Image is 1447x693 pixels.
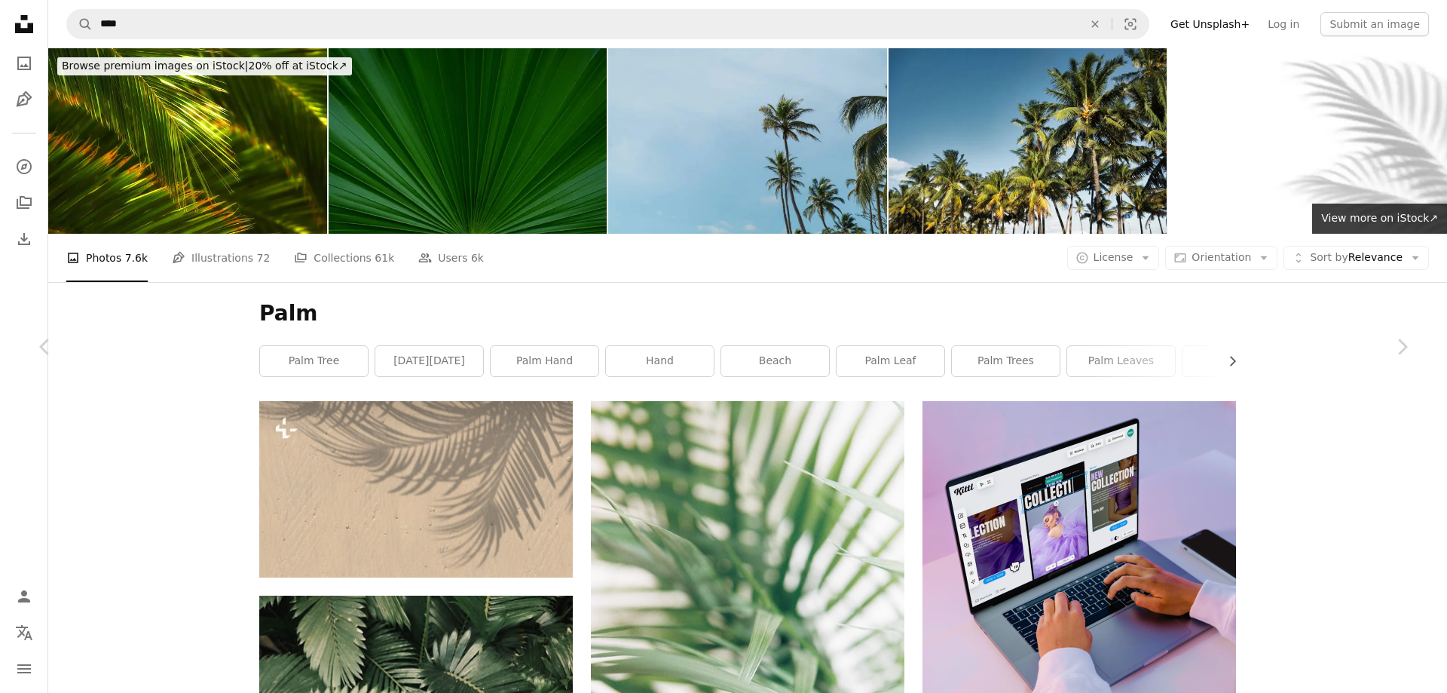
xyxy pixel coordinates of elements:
a: palm tree [260,346,368,376]
a: palms [1182,346,1290,376]
a: Download History [9,224,39,254]
img: abstract green texture, nature background. [329,48,607,234]
img: Detailed depiction of illuminated palm fronds (Arecaceae) showcasing vibrant leaf patterns [48,48,327,234]
a: Log in / Sign up [9,581,39,612]
button: Sort byRelevance [1283,246,1429,270]
form: Find visuals sitewide [66,9,1149,39]
span: 61k [375,250,394,266]
a: hand [606,346,714,376]
button: Visual search [1112,10,1149,38]
a: Explore [9,152,39,182]
a: Collections 61k [294,234,394,282]
a: Browse premium images on iStock|20% off at iStock↗ [48,48,361,84]
button: Orientation [1165,246,1277,270]
span: Orientation [1192,251,1251,263]
button: Language [9,618,39,648]
a: closeup photography of green palm leaves [591,630,904,643]
a: palm trees [952,346,1060,376]
a: Get Unsplash+ [1161,12,1259,36]
img: South Beach Palm Trees Florida USA [889,48,1167,234]
button: scroll list to the right [1219,346,1236,376]
img: Palm trees decorating the beautiful beach of the city of Tolu [608,48,887,234]
span: Sort by [1310,251,1348,263]
a: Photos [9,48,39,78]
div: 20% off at iStock ↗ [57,57,352,75]
a: palm leaves [1067,346,1175,376]
span: Browse premium images on iStock | [62,60,248,72]
button: License [1067,246,1160,270]
a: Log in [1259,12,1308,36]
a: a shadow of a palm tree on a sandy beach [259,483,573,496]
img: Shadow tropics palm leaves composition on white backgrounds 3d rendering [1168,48,1447,234]
a: Illustrations 72 [172,234,270,282]
span: Relevance [1310,250,1403,265]
span: License [1094,251,1133,263]
a: Illustrations [9,84,39,115]
a: beach [721,346,829,376]
span: 72 [257,250,271,266]
span: 6k [471,250,484,266]
a: palm leaf [837,346,944,376]
a: Collections [9,188,39,218]
a: Next [1357,274,1447,419]
a: View more on iStock↗ [1312,204,1447,234]
button: Submit an image [1320,12,1429,36]
img: a shadow of a palm tree on a sandy beach [259,401,573,578]
button: Clear [1078,10,1112,38]
a: [DATE][DATE] [375,346,483,376]
a: palm hand [491,346,598,376]
h1: Palm [259,300,1236,327]
a: Users 6k [418,234,484,282]
button: Menu [9,654,39,684]
button: Search Unsplash [67,10,93,38]
span: View more on iStock ↗ [1321,212,1438,224]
